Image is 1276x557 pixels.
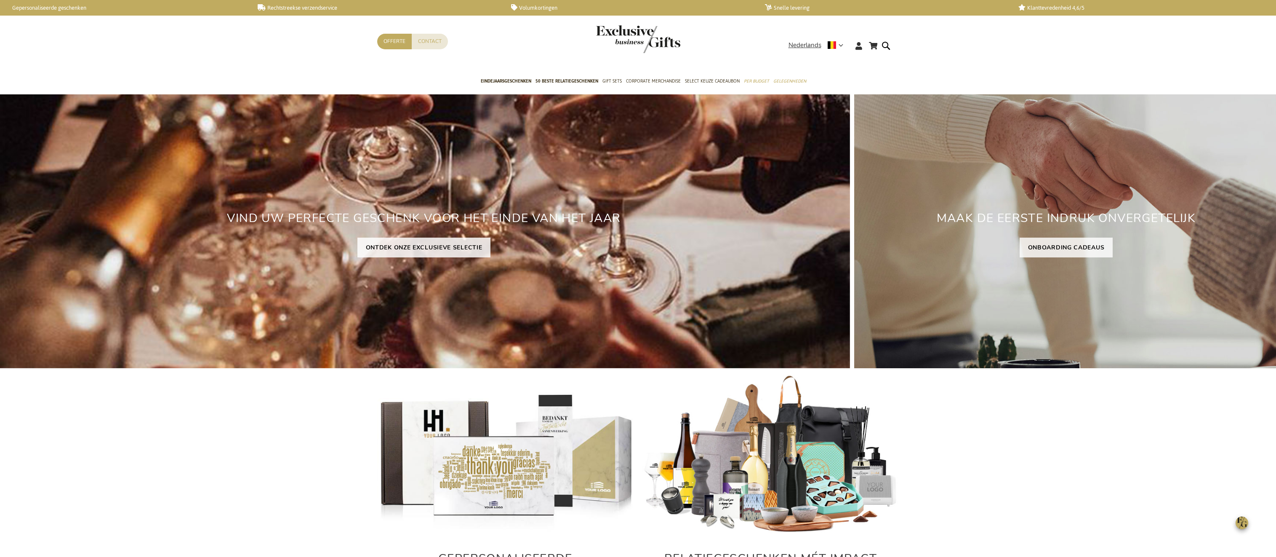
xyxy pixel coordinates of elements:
a: Snelle levering [765,4,1005,11]
span: Select Keuze Cadeaubon [685,77,740,86]
span: Corporate Merchandise [626,77,681,86]
span: Nederlands [789,40,821,50]
span: Eindejaarsgeschenken [481,77,531,86]
a: Select Keuze Cadeaubon [685,71,740,92]
span: 50 beste relatiegeschenken [535,77,598,86]
a: Gelegenheden [773,71,806,92]
a: Gepersonaliseerde geschenken [4,4,244,11]
a: Rechtstreekse verzendservice [258,4,498,11]
a: Per Budget [744,71,769,92]
span: Gift Sets [602,77,622,86]
a: Gift Sets [602,71,622,92]
img: Gepersonaliseerde relatiegeschenken voor personeel en klanten [642,375,899,535]
img: Gepersonaliseerde relatiegeschenken voor personeel en klanten [377,375,634,535]
span: Per Budget [744,77,769,86]
a: Contact [412,34,448,49]
a: Eindejaarsgeschenken [481,71,531,92]
a: ONTDEK ONZE EXCLUSIEVE SELECTIE [357,238,491,257]
a: Offerte [377,34,412,49]
span: Gelegenheden [773,77,806,86]
a: Corporate Merchandise [626,71,681,92]
a: 50 beste relatiegeschenken [535,71,598,92]
a: store logo [596,25,638,53]
a: Klanttevredenheid 4,6/5 [1018,4,1258,11]
img: Exclusive Business gifts logo [596,25,680,53]
a: ONBOARDING CADEAUS [1020,238,1113,257]
a: Volumkortingen [511,4,751,11]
